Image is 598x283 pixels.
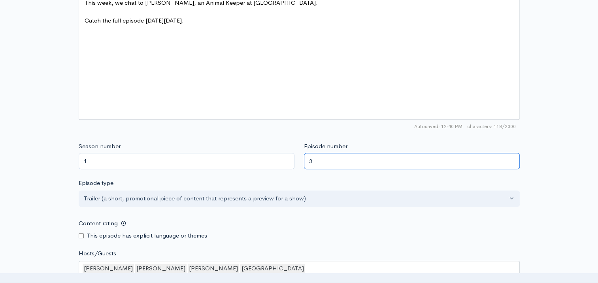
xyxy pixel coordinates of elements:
label: Content rating [79,215,118,232]
div: [PERSON_NAME] [135,264,187,274]
label: Episode number [304,142,347,151]
label: Episode type [79,179,113,188]
input: Enter season number for this episode [79,153,294,169]
span: Catch the full episode [DATE][DATE]. [85,17,184,24]
label: Season number [79,142,121,151]
input: Enter episode number [304,153,520,169]
button: Trailer (a short, promotional piece of content that represents a preview for a show) [79,191,520,207]
div: [PERSON_NAME] [83,264,134,274]
label: This episode has explicit language or themes. [87,231,209,240]
div: [PERSON_NAME] [188,264,239,274]
span: Autosaved: 12:40 PM [414,123,462,130]
span: 118/2000 [467,123,516,130]
div: Trailer (a short, promotional piece of content that represents a preview for a show) [84,194,507,203]
label: Hosts/Guests [79,249,116,258]
div: [GEOGRAPHIC_DATA] [240,264,305,274]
